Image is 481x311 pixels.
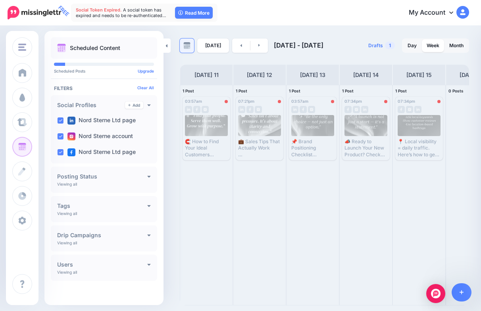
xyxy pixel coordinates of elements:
[67,148,75,156] img: facebook-square.png
[444,39,468,52] a: Month
[67,132,133,140] label: Nord Sterne account
[426,284,445,303] div: Open Intercom Messenger
[57,211,77,216] p: Viewing all
[368,43,383,48] span: Drafts
[395,88,407,93] span: 1 Post
[70,45,120,51] p: Scheduled Content
[67,148,136,156] label: Nord Sterne Ltd page
[401,3,469,23] a: My Account
[406,106,413,113] img: instagram-grey-square.png
[183,88,194,93] span: 1 Post
[57,44,66,52] img: calendar.png
[54,85,154,91] h4: Filters
[406,70,432,80] h4: [DATE] 15
[238,99,254,104] span: 07:21pm
[67,117,75,125] img: linkedin-square.png
[274,41,323,49] span: [DATE] - [DATE]
[403,39,421,52] a: Day
[76,7,166,18] span: A social token has expired and needs to be re-authenticated…
[255,106,262,113] img: instagram-grey-square.png
[398,99,415,104] span: 07:34pm
[185,138,228,158] div: 🧲 How to Find Your Ideal Customers Define your niche (be specific!) Understand their pain points ...
[138,69,154,73] a: Upgrade
[300,106,307,113] img: facebook-grey-square.png
[125,102,143,109] a: Add
[67,132,75,140] img: instagram-square.png
[57,262,147,267] h4: Users
[422,39,444,52] a: Week
[353,70,379,80] h4: [DATE] 14
[57,270,77,275] p: Viewing all
[137,85,154,90] a: Clear All
[8,4,61,21] a: FREE
[56,3,72,19] span: FREE
[18,44,26,51] img: menu.png
[291,99,308,104] span: 03:57am
[385,42,395,49] span: 1
[57,174,147,179] h4: Posting Status
[76,7,122,13] span: Social Token Expired.
[308,106,315,113] img: instagram-grey-square.png
[291,138,334,158] div: 📌 Brand Positioning Checklist What’s your unique promise? Why should someone trust you? Do your v...
[67,117,136,125] label: Nord Sterne Ltd page
[57,240,77,245] p: Viewing all
[236,88,247,93] span: 1 Post
[246,106,254,113] img: facebook-grey-square.png
[8,6,61,19] img: Missinglettr
[300,70,325,80] h4: [DATE] 13
[344,138,387,158] div: 📣 Ready to Launch Your New Product? Check this first: Have you defined your launch goal? Do you k...
[364,38,400,53] a: Drafts1
[344,99,362,104] span: 07:34pm
[361,106,368,113] img: linkedin-grey-square.png
[291,106,298,113] img: linkedin-grey-square.png
[57,182,77,186] p: Viewing all
[238,106,245,113] img: linkedin-grey-square.png
[289,88,300,93] span: 1 Post
[414,106,421,113] img: linkedin-grey-square.png
[54,69,154,73] p: Scheduled Posts
[202,106,209,113] img: instagram-grey-square.png
[398,106,405,113] img: facebook-grey-square.png
[238,138,281,158] div: 💼 Sales Tips That Actually Work Ask more questions than you talk Show how you solve their specifi...
[57,203,147,209] h4: Tags
[344,106,352,113] img: facebook-grey-square.png
[183,42,190,49] img: calendar-grey-darker.png
[197,38,229,53] a: [DATE]
[185,99,202,104] span: 03:57am
[342,88,354,93] span: 1 Post
[185,106,192,113] img: linkedin-grey-square.png
[57,232,147,238] h4: Drip Campaigns
[57,102,125,108] h4: Social Profiles
[193,106,200,113] img: facebook-grey-square.png
[194,70,219,80] h4: [DATE] 11
[247,70,272,80] h4: [DATE] 12
[175,7,213,19] a: Read More
[448,88,464,93] span: 0 Posts
[353,106,360,113] img: instagram-grey-square.png
[398,138,441,158] div: 📍 Local visibility = daily traffic. Here’s how to get noticed by customers right in your area. Ev...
